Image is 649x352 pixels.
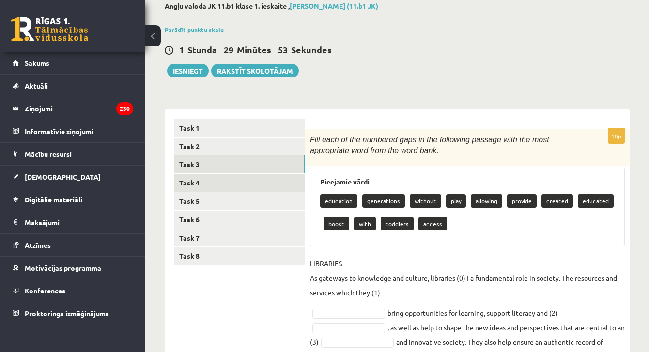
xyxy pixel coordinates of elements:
[310,136,549,155] span: Fill each of the numbered gaps in the following passage with the most appropriate word from the w...
[174,247,305,265] a: Task 8
[13,75,133,97] a: Aktuāli
[174,192,305,210] a: Task 5
[471,194,502,208] p: allowing
[507,194,537,208] p: provide
[13,234,133,256] a: Atzīmes
[446,194,466,208] p: play
[310,256,625,300] p: LIBRARIES As gateways to knowledge and culture, libraries (0) I a fundamental role in society. Th...
[11,17,88,41] a: Rīgas 1. Tālmācības vidusskola
[13,166,133,188] a: [DEMOGRAPHIC_DATA]
[25,241,51,249] span: Atzīmes
[320,194,357,208] p: education
[25,263,101,272] span: Motivācijas programma
[278,44,288,55] span: 53
[25,211,133,233] legend: Maksājumi
[13,97,133,120] a: Ziņojumi230
[13,279,133,302] a: Konferences
[578,194,614,208] p: educated
[174,138,305,155] a: Task 2
[25,59,49,67] span: Sākums
[381,217,414,230] p: toddlers
[25,172,101,181] span: [DEMOGRAPHIC_DATA]
[13,143,133,165] a: Mācību resursi
[25,81,48,90] span: Aktuāli
[13,257,133,279] a: Motivācijas programma
[174,155,305,173] a: Task 3
[608,128,625,144] p: 10p
[174,119,305,137] a: Task 1
[174,174,305,192] a: Task 4
[224,44,233,55] span: 29
[25,309,109,318] span: Proktoringa izmēģinājums
[116,102,133,115] i: 230
[13,120,133,142] a: Informatīvie ziņojumi
[25,195,82,204] span: Digitālie materiāli
[187,44,217,55] span: Stunda
[167,64,209,77] button: Iesniegt
[291,44,332,55] span: Sekundes
[174,211,305,229] a: Task 6
[237,44,271,55] span: Minūtes
[25,120,133,142] legend: Informatīvie ziņojumi
[25,97,133,120] legend: Ziņojumi
[13,52,133,74] a: Sākums
[320,178,615,186] h3: Pieejamie vārdi
[410,194,441,208] p: without
[362,194,405,208] p: generations
[13,188,133,211] a: Digitālie materiāli
[165,2,630,10] h2: Angļu valoda JK 11.b1 klase 1. ieskaite ,
[25,286,65,295] span: Konferences
[354,217,376,230] p: with
[165,26,224,33] a: Parādīt punktu skalu
[174,229,305,247] a: Task 7
[179,44,184,55] span: 1
[25,150,72,158] span: Mācību resursi
[324,217,349,230] p: boost
[418,217,447,230] p: access
[211,64,299,77] a: Rakstīt skolotājam
[13,302,133,324] a: Proktoringa izmēģinājums
[541,194,573,208] p: created
[13,211,133,233] a: Maksājumi
[290,1,378,10] a: [PERSON_NAME] (11.b1 JK)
